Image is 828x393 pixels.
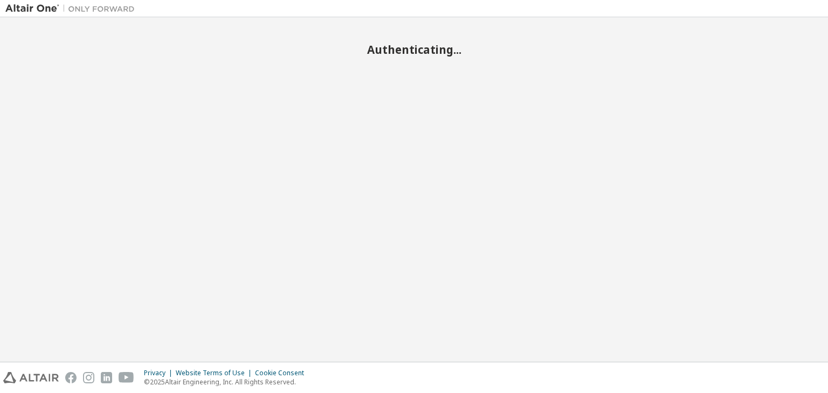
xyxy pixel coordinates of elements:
[83,372,94,383] img: instagram.svg
[255,369,310,377] div: Cookie Consent
[119,372,134,383] img: youtube.svg
[144,377,310,387] p: © 2025 Altair Engineering, Inc. All Rights Reserved.
[3,372,59,383] img: altair_logo.svg
[101,372,112,383] img: linkedin.svg
[5,43,823,57] h2: Authenticating...
[5,3,140,14] img: Altair One
[65,372,77,383] img: facebook.svg
[144,369,176,377] div: Privacy
[176,369,255,377] div: Website Terms of Use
